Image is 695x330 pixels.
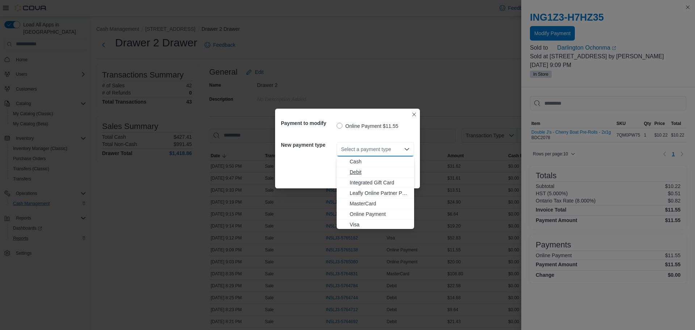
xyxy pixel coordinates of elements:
[350,179,410,186] span: Integrated Gift Card
[404,146,410,152] button: Close list of options
[410,110,418,119] button: Closes this modal window
[337,167,414,177] button: Debit
[350,221,410,228] span: Visa
[337,156,414,167] button: Cash
[350,200,410,207] span: MasterCard
[281,116,335,130] h5: Payment to modify
[337,199,414,209] button: MasterCard
[350,189,410,197] span: Leafly Online Partner Payment
[337,220,414,230] button: Visa
[350,168,410,176] span: Debit
[341,145,342,154] input: Accessible screen reader label
[350,158,410,165] span: Cash
[337,156,414,230] div: Choose from the following options
[337,188,414,199] button: Leafly Online Partner Payment
[350,210,410,218] span: Online Payment
[281,138,335,152] h5: New payment type
[337,177,414,188] button: Integrated Gift Card
[337,209,414,220] button: Online Payment
[337,122,398,130] label: Online Payment $11.55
